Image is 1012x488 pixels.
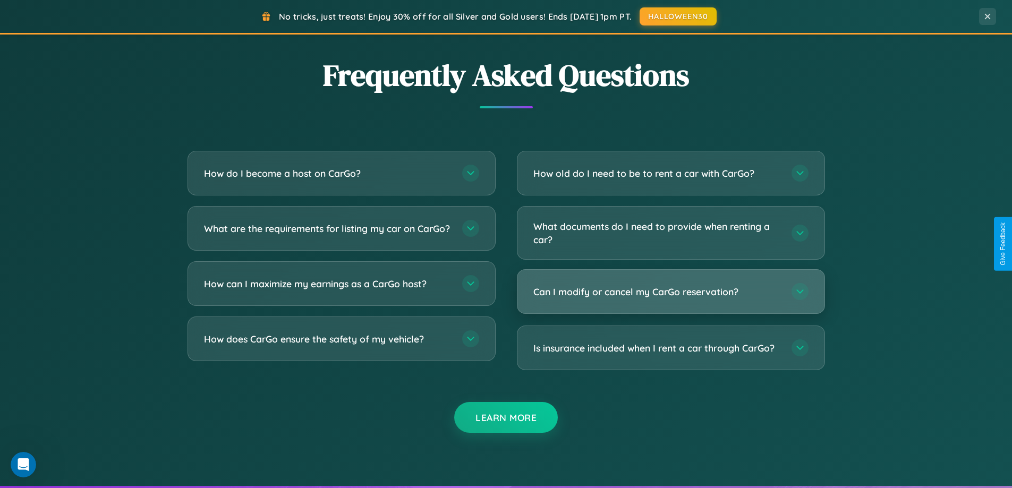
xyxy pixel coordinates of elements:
[11,452,36,477] iframe: Intercom live chat
[533,167,781,180] h3: How old do I need to be to rent a car with CarGo?
[279,11,632,22] span: No tricks, just treats! Enjoy 30% off for all Silver and Gold users! Ends [DATE] 1pm PT.
[533,341,781,355] h3: Is insurance included when I rent a car through CarGo?
[204,332,452,346] h3: How does CarGo ensure the safety of my vehicle?
[204,167,452,180] h3: How do I become a host on CarGo?
[204,222,452,235] h3: What are the requirements for listing my car on CarGo?
[533,220,781,246] h3: What documents do I need to provide when renting a car?
[533,285,781,298] h3: Can I modify or cancel my CarGo reservation?
[188,55,825,96] h2: Frequently Asked Questions
[454,402,558,433] button: Learn More
[640,7,717,25] button: HALLOWEEN30
[999,222,1007,266] div: Give Feedback
[204,277,452,290] h3: How can I maximize my earnings as a CarGo host?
